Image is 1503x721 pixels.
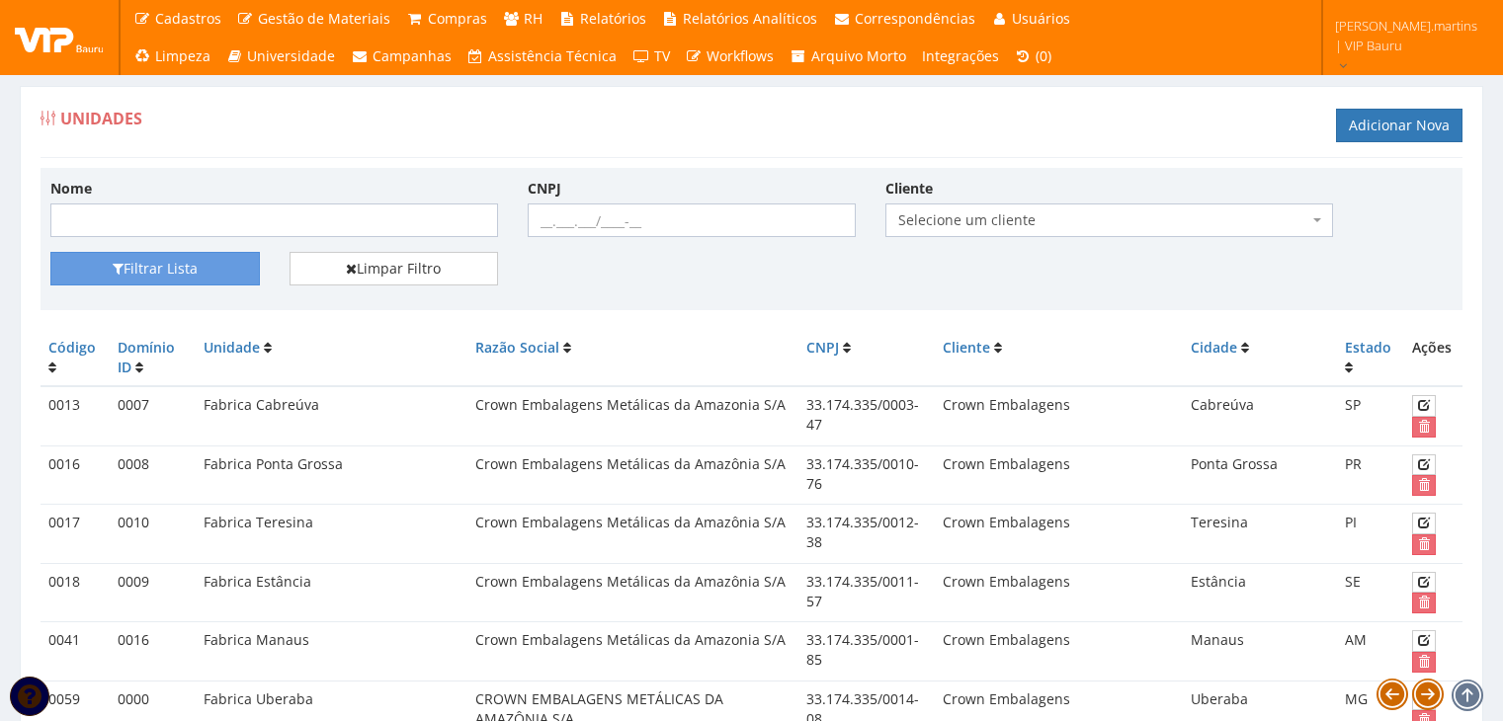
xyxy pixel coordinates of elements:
a: Workflows [678,38,783,75]
span: Relatórios [580,9,646,28]
img: logo [15,23,104,52]
td: Crown Embalagens Metálicas da Amazonia S/A [467,386,799,445]
span: Correspondências [855,9,975,28]
td: Crown Embalagens [935,386,1183,445]
td: Crown Embalagens [935,622,1183,681]
td: 0016 [41,445,110,505]
span: (0) [1036,46,1051,65]
td: Crown Embalagens Metálicas da Amazônia S/A [467,445,799,505]
span: Workflows [707,46,774,65]
td: Cabreúva [1183,386,1337,445]
td: Fabrica Cabreúva [196,386,466,445]
td: Crown Embalagens Metálicas da Amazônia S/A [467,505,799,564]
label: CNPJ [528,179,561,199]
td: Crown Embalagens [935,505,1183,564]
a: Arquivo Morto [782,38,914,75]
span: Gestão de Materiais [258,9,390,28]
td: Crown Embalagens [935,563,1183,622]
td: 0017 [41,505,110,564]
a: Cidade [1191,338,1237,357]
span: Usuários [1012,9,1070,28]
span: Campanhas [373,46,452,65]
span: Arquivo Morto [811,46,906,65]
a: Limpar Filtro [290,252,499,285]
span: TV [654,46,670,65]
button: Filtrar Lista [50,252,260,285]
a: Unidade [204,338,260,357]
a: Domínio ID [118,338,175,376]
td: 0041 [41,622,110,681]
td: 0008 [110,445,197,505]
a: Código [48,338,96,357]
td: Fabrica Manaus [196,622,466,681]
td: Fabrica Ponta Grossa [196,445,466,505]
td: 0010 [110,505,197,564]
td: 0009 [110,563,197,622]
td: SP [1337,386,1405,445]
td: Crown Embalagens Metálicas da Amazonia S/A [467,622,799,681]
a: Universidade [218,38,344,75]
a: Assistência Técnica [459,38,626,75]
a: Integrações [914,38,1007,75]
span: RH [524,9,543,28]
span: Assistência Técnica [488,46,617,65]
a: TV [625,38,678,75]
td: 0013 [41,386,110,445]
span: Cadastros [155,9,221,28]
td: Crown Embalagens Metálicas da Amazônia S/A [467,563,799,622]
td: Ponta Grossa [1183,445,1337,505]
a: Razão Social [475,338,559,357]
td: 0016 [110,622,197,681]
td: 33.174.335/0011-57 [798,563,934,622]
label: Nome [50,179,92,199]
td: AM [1337,622,1405,681]
span: Universidade [247,46,335,65]
span: [PERSON_NAME].martins | VIP Bauru [1335,16,1477,55]
span: Integrações [922,46,999,65]
td: SE [1337,563,1405,622]
td: 33.174.335/0003-47 [798,386,934,445]
label: Cliente [885,179,933,199]
td: 0018 [41,563,110,622]
span: Selecione um cliente [885,203,1333,237]
td: Fabrica Teresina [196,505,466,564]
span: Selecione um cliente [898,210,1308,230]
a: Estado [1345,338,1391,357]
span: Unidades [60,108,142,129]
td: 33.174.335/0001-85 [798,622,934,681]
td: 0007 [110,386,197,445]
span: Limpeza [155,46,210,65]
a: Campanhas [343,38,459,75]
input: __.___.___/____-__ [528,203,856,237]
a: (0) [1007,38,1060,75]
th: Ações [1404,330,1462,386]
td: 33.174.335/0010-76 [798,445,934,505]
a: Adicionar Nova [1336,109,1462,142]
td: Teresina [1183,505,1337,564]
td: Crown Embalagens [935,445,1183,505]
a: CNPJ [806,338,839,357]
td: Estância [1183,563,1337,622]
a: Cliente [943,338,990,357]
a: Limpeza [125,38,218,75]
td: Manaus [1183,622,1337,681]
span: Relatórios Analíticos [683,9,817,28]
td: Fabrica Estância [196,563,466,622]
td: PI [1337,505,1405,564]
td: 33.174.335/0012-38 [798,505,934,564]
td: PR [1337,445,1405,505]
span: Compras [428,9,487,28]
